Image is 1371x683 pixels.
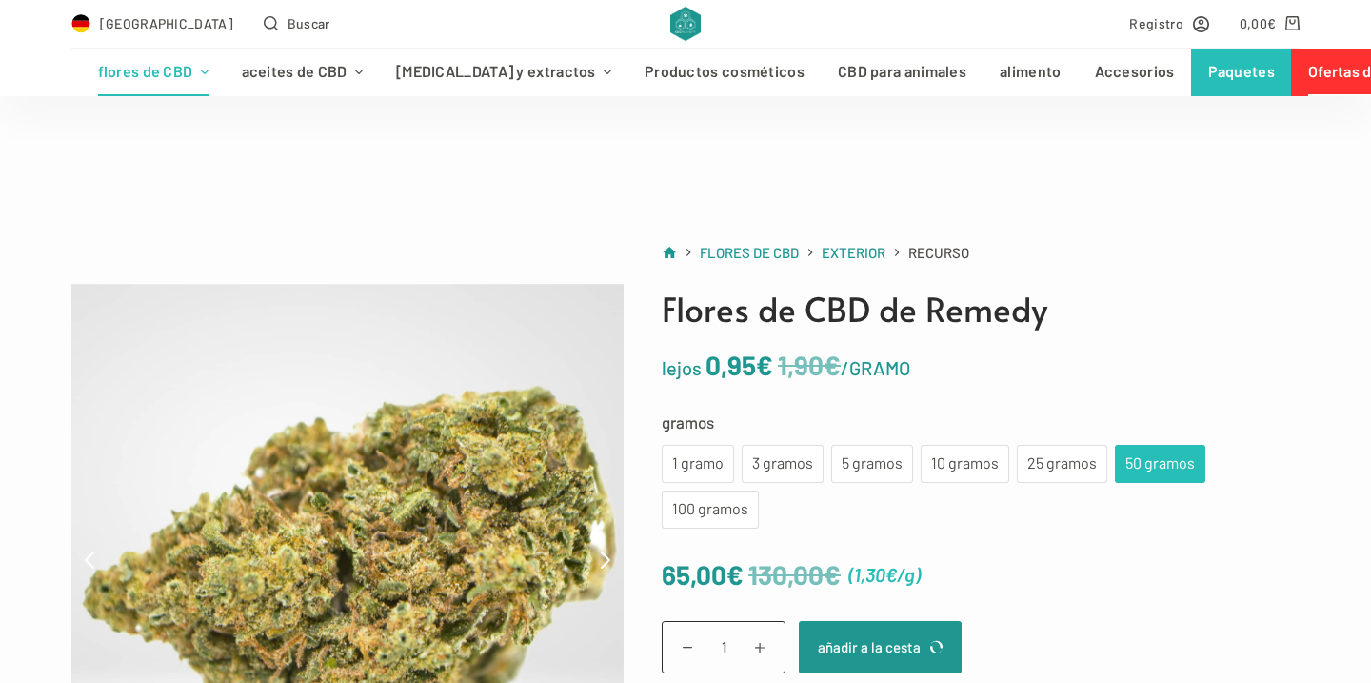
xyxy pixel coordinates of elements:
font: 65,00 [662,558,726,591]
font: 5 gramos [842,453,903,472]
font: 50 gramos [1125,453,1195,472]
font: € [824,349,841,381]
button: añadir a la cesta [799,621,962,673]
font: € [1267,15,1276,31]
font: 1 gramo [672,453,724,472]
font: aceites de CBD [242,62,348,80]
font: 0,95 [705,349,756,381]
font: /g [897,563,915,586]
font: [MEDICAL_DATA] y extractos [396,62,596,80]
font: lejos [662,356,702,379]
button: Abrir formulario de búsqueda [264,12,330,34]
img: Alquimia del CBD [670,7,700,41]
font: Registro [1129,15,1182,31]
nav: Menú de encabezado [81,49,1290,96]
font: flores de CBD [98,62,193,80]
font: Productos cosméticos [645,62,805,80]
font: € [824,558,841,591]
font: 25 gramos [1027,453,1097,472]
font: Paquetes [1208,62,1275,80]
a: Exterior [822,241,885,265]
a: Carro de la compra [1240,12,1300,34]
font: Buscar [288,15,330,31]
font: 10 gramos [931,453,999,472]
font: 0,00 [1240,15,1267,31]
font: € [726,558,744,591]
font: alimento [1000,62,1061,80]
font: 100 gramos [672,499,748,517]
font: gramos [662,412,714,432]
font: [GEOGRAPHIC_DATA] [100,15,233,31]
img: Bandera DE [71,14,90,33]
input: Cantidad de producto [662,621,785,673]
font: añadir a la cesta [818,638,921,655]
font: Exterior [822,244,885,261]
font: ( [848,563,854,586]
font: flores de CBD [700,244,799,261]
a: Seleccionar país [71,12,233,34]
font: /GRAMO [841,356,910,379]
font: 1,90 [778,349,824,381]
font: CBD para animales [838,62,966,80]
font: 130,00 [748,558,824,591]
font: Recurso [908,244,969,261]
font: Flores de CBD de Remedy [662,285,1047,331]
a: Registro [1129,12,1208,34]
font: € [756,349,773,381]
a: flores de CBD [700,241,799,265]
font: 1,30 [854,563,885,586]
font: € [885,563,897,586]
font: 3 gramos [752,453,813,472]
font: Accesorios [1095,62,1175,80]
font: ) [915,563,921,586]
